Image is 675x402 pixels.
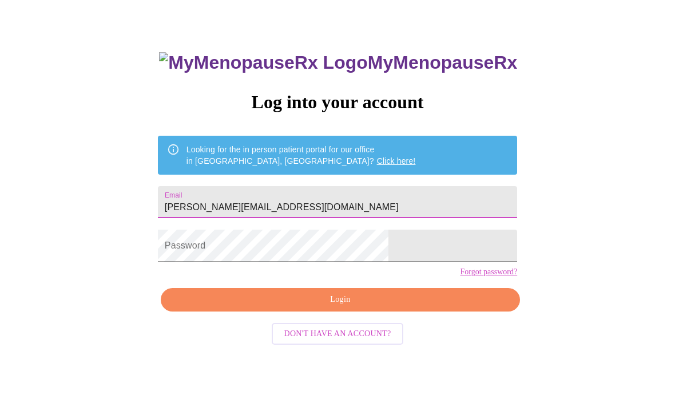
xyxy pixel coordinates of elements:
img: MyMenopauseRx Logo [159,52,367,73]
button: Don't have an account? [272,323,404,345]
h3: Log into your account [158,92,517,113]
a: Don't have an account? [269,328,407,338]
a: Click here! [377,156,416,165]
span: Login [174,293,507,307]
h3: MyMenopauseRx [159,52,517,73]
div: Looking for the in person patient portal for our office in [GEOGRAPHIC_DATA], [GEOGRAPHIC_DATA]? [186,139,416,171]
button: Login [161,288,520,312]
span: Don't have an account? [284,327,391,341]
a: Forgot password? [460,267,517,277]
